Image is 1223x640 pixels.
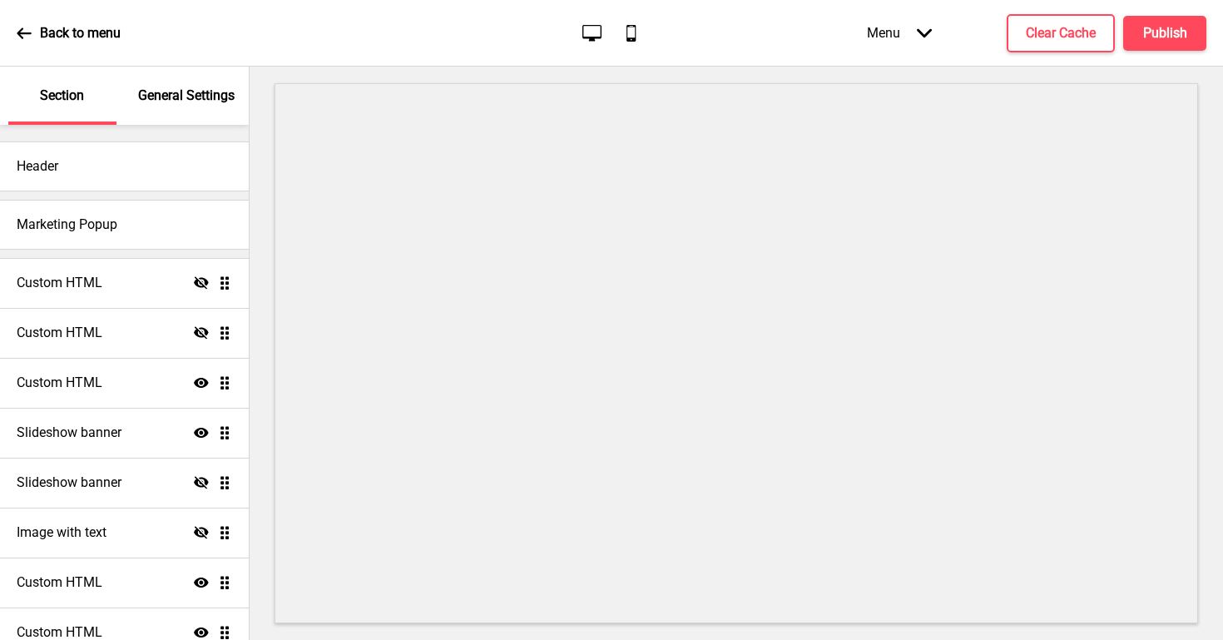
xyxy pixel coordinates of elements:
[17,157,58,176] h4: Header
[40,87,84,105] p: Section
[17,11,121,56] a: Back to menu
[17,424,121,442] h4: Slideshow banner
[1123,16,1206,51] button: Publish
[138,87,235,105] p: General Settings
[1143,24,1187,42] h4: Publish
[17,374,102,392] h4: Custom HTML
[17,474,121,492] h4: Slideshow banner
[17,523,106,542] h4: Image with text
[17,573,102,592] h4: Custom HTML
[1026,24,1096,42] h4: Clear Cache
[17,274,102,292] h4: Custom HTML
[1007,14,1115,52] button: Clear Cache
[850,8,948,57] div: Menu
[17,324,102,342] h4: Custom HTML
[40,24,121,42] p: Back to menu
[17,216,117,234] h4: Marketing Popup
